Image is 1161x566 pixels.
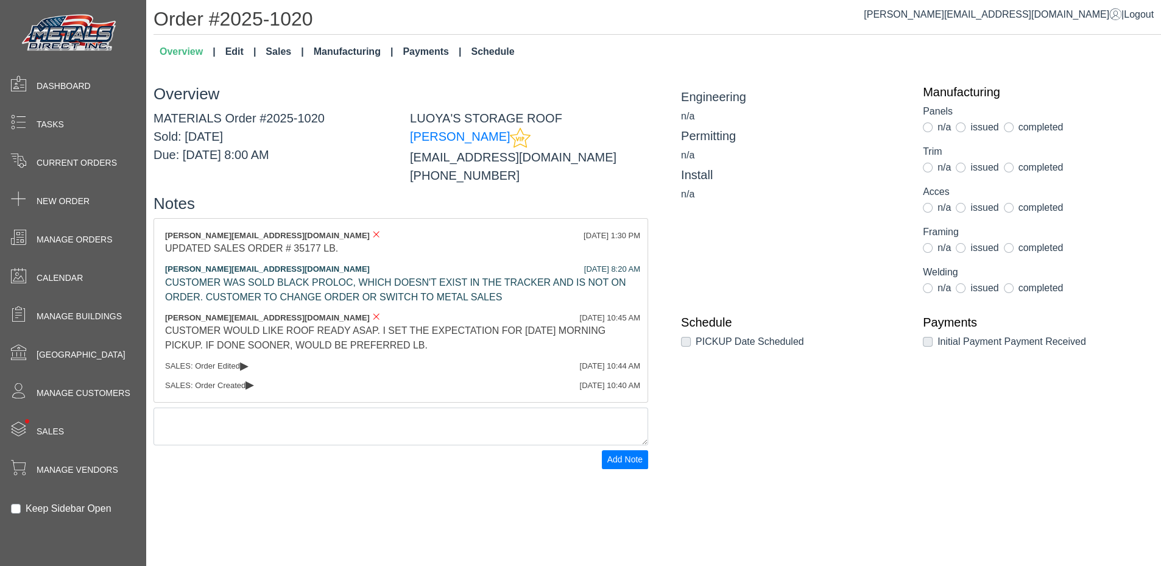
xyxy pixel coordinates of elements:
div: [DATE] 1:30 PM [584,230,640,242]
div: SALES: Order Edited [165,360,637,372]
span: Logout [1124,9,1154,19]
div: [DATE] 10:44 AM [580,360,640,372]
div: MATERIALS Order #2025-1020 Sold: [DATE] Due: [DATE] 8:00 AM [144,109,401,185]
div: CUSTOMER WOULD LIKE ROOF READY ASAP. I SET THE EXPECTATION FOR [DATE] MORNING PICKUP. IF DONE SOO... [165,324,637,353]
div: n/a [681,148,905,163]
h3: Notes [154,194,648,213]
h5: Permitting [681,129,905,143]
span: ▸ [240,361,249,369]
a: Overview [155,40,221,64]
a: Payments [923,315,1146,330]
span: Manage Customers [37,387,130,400]
a: Sales [261,40,308,64]
label: Initial Payment Payment Received [937,334,1086,349]
span: Sales [37,425,64,438]
label: Keep Sidebar Open [26,501,111,516]
div: [DATE] 10:45 AM [580,312,640,324]
span: Calendar [37,272,83,285]
div: [DATE] 8:20 AM [584,263,640,275]
span: [PERSON_NAME][EMAIL_ADDRESS][DOMAIN_NAME] [165,231,370,240]
h5: Engineering [681,90,905,104]
a: Schedule [466,40,519,64]
div: n/a [681,109,905,124]
div: UPDATED SALES ORDER # 35177 LB. [165,241,637,256]
span: Manage Vendors [37,464,118,476]
img: Metals Direct Inc Logo [18,11,122,56]
div: | [864,7,1154,22]
div: SALES: Order Created [165,380,637,392]
span: • [12,402,43,441]
h5: Install [681,168,905,182]
a: Schedule [681,315,905,330]
div: CUSTOMER WAS SOLD BLACK PROLOC, WHICH DOESN'T EXIST IN THE TRACKER AND IS NOT ON ORDER. CUSTOMER ... [165,275,637,305]
div: [DATE] 10:40 AM [580,380,640,392]
a: Manufacturing [309,40,398,64]
span: New Order [37,195,90,208]
a: Payments [398,40,466,64]
a: [PERSON_NAME][EMAIL_ADDRESS][DOMAIN_NAME] [864,9,1121,19]
h3: Overview [154,85,648,104]
a: Manufacturing [923,85,1146,99]
span: Dashboard [37,80,91,93]
a: Edit [221,40,261,64]
label: PICKUP Date Scheduled [696,334,804,349]
span: [PERSON_NAME][EMAIL_ADDRESS][DOMAIN_NAME] [165,313,370,322]
span: ▸ [245,380,254,388]
h1: Order #2025-1020 [154,7,1161,35]
button: Add Note [602,450,648,469]
span: Current Orders [37,157,117,169]
div: n/a [681,187,905,202]
div: LUOYA'S STORAGE ROOF [EMAIL_ADDRESS][DOMAIN_NAME] [PHONE_NUMBER] [401,109,657,185]
span: Tasks [37,118,64,131]
img: This customer should be prioritized [510,127,531,148]
span: Add Note [607,455,643,464]
span: [PERSON_NAME][EMAIL_ADDRESS][DOMAIN_NAME] [165,264,370,274]
a: [PERSON_NAME] [410,130,510,143]
span: Manage Orders [37,233,112,246]
span: [GEOGRAPHIC_DATA] [37,348,125,361]
span: Manage Buildings [37,310,122,323]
